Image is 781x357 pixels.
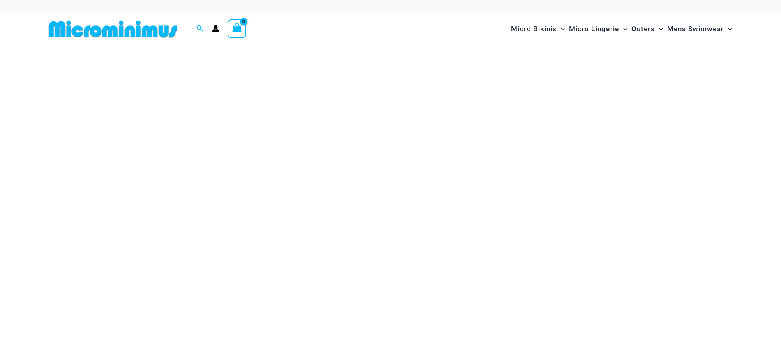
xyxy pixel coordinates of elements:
a: View Shopping Cart, empty [228,19,247,38]
span: Menu Toggle [557,18,565,39]
span: Micro Lingerie [569,18,619,39]
a: Micro LingerieMenu ToggleMenu Toggle [567,16,629,41]
span: Mens Swimwear [667,18,724,39]
a: Mens SwimwearMenu ToggleMenu Toggle [665,16,734,41]
a: Micro BikinisMenu ToggleMenu Toggle [509,16,567,41]
span: Menu Toggle [724,18,732,39]
a: OutersMenu ToggleMenu Toggle [629,16,665,41]
a: Search icon link [196,24,204,34]
a: Account icon link [212,25,219,32]
nav: Site Navigation [508,15,736,43]
span: Micro Bikinis [511,18,557,39]
img: MM SHOP LOGO FLAT [46,20,181,38]
span: Menu Toggle [655,18,663,39]
span: Outers [631,18,655,39]
span: Menu Toggle [619,18,627,39]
